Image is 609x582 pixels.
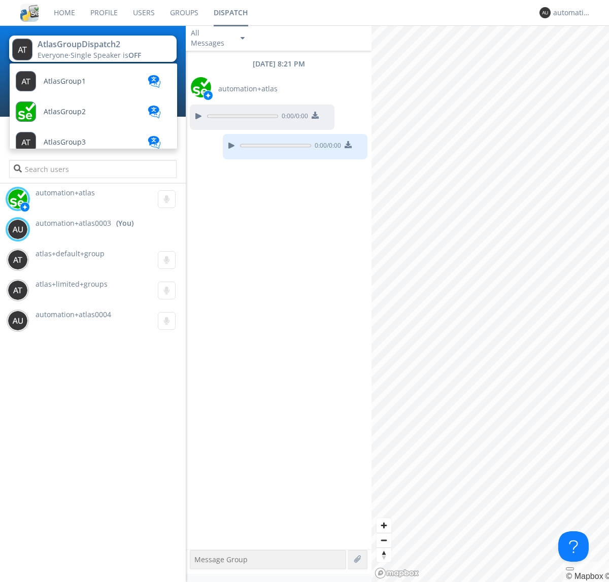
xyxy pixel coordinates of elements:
img: translation-blue.svg [147,75,162,88]
div: automation+atlas0003 [553,8,591,18]
img: 373638.png [539,7,551,18]
a: Mapbox logo [375,567,419,579]
span: AtlasGroup3 [44,139,86,146]
span: automation+atlas0004 [36,310,111,319]
div: All Messages [191,28,231,48]
img: translation-blue.svg [147,136,162,149]
span: OFF [128,50,141,60]
span: 0:00 / 0:00 [311,141,341,152]
span: atlas+limited+groups [36,279,108,289]
button: AtlasGroupDispatch2Everyone·Single Speaker isOFF [9,36,176,62]
img: 373638.png [8,250,28,270]
img: caret-down-sm.svg [241,37,245,40]
img: d2d01cd9b4174d08988066c6d424eccd [191,77,211,97]
img: 373638.png [8,280,28,300]
button: Toggle attribution [566,567,574,570]
img: download media button [312,112,319,119]
button: Zoom out [377,533,391,547]
button: Reset bearing to north [377,547,391,562]
img: 373638.png [12,39,32,60]
span: 0:00 / 0:00 [278,112,308,123]
div: [DATE] 8:21 PM [186,59,371,69]
input: Search users [9,160,176,178]
img: d2d01cd9b4174d08988066c6d424eccd [8,189,28,209]
span: Reset bearing to north [377,548,391,562]
div: AtlasGroupDispatch2 [38,39,152,50]
iframe: Toggle Customer Support [558,531,589,562]
ul: AtlasGroupDispatch2Everyone·Single Speaker isOFF [9,63,178,149]
img: cddb5a64eb264b2086981ab96f4c1ba7 [20,4,39,22]
a: Mapbox [566,572,603,580]
div: Everyone · [38,50,152,60]
img: 373638.png [8,311,28,331]
span: Single Speaker is [71,50,141,60]
span: automation+atlas [218,84,278,94]
span: automation+atlas0003 [36,218,111,228]
div: (You) [116,218,133,228]
span: atlas+default+group [36,249,105,258]
span: automation+atlas [36,188,95,197]
img: 373638.png [8,219,28,239]
span: AtlasGroup2 [44,108,86,116]
span: AtlasGroup1 [44,78,86,85]
img: translation-blue.svg [147,106,162,118]
img: download media button [345,141,352,148]
button: Zoom in [377,518,391,533]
